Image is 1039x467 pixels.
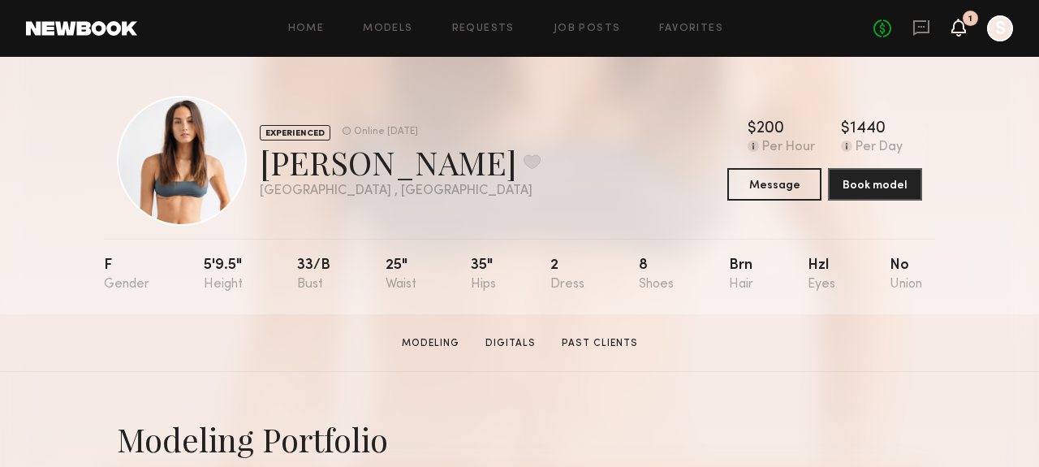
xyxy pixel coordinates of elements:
button: Book model [828,168,922,201]
div: $ [748,121,757,137]
a: Favorites [659,24,723,34]
a: S [987,15,1013,41]
div: EXPERIENCED [260,125,330,141]
a: Past Clients [555,336,645,351]
div: Online [DATE] [354,127,418,137]
button: Message [727,168,821,201]
div: Modeling Portfolio [117,417,922,461]
div: 25" [386,258,416,292]
div: 8 [639,258,674,292]
a: Requests [452,24,515,34]
div: [GEOGRAPHIC_DATA] , [GEOGRAPHIC_DATA] [260,184,541,198]
div: $ [841,121,850,137]
div: Per Day [856,141,903,155]
div: No [890,258,922,292]
div: 5'9.5" [204,258,243,292]
div: 35" [471,258,496,292]
div: 2 [550,258,584,292]
div: 200 [757,121,784,137]
a: Digitals [479,336,542,351]
div: Brn [729,258,753,292]
div: 1 [968,15,972,24]
div: Hzl [808,258,835,292]
div: 33/b [297,258,330,292]
div: F [104,258,149,292]
div: 1440 [850,121,886,137]
a: Job Posts [554,24,621,34]
div: [PERSON_NAME] [260,141,541,184]
a: Models [363,24,412,34]
a: Home [288,24,325,34]
a: Modeling [395,336,466,351]
div: Per Hour [762,141,815,155]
